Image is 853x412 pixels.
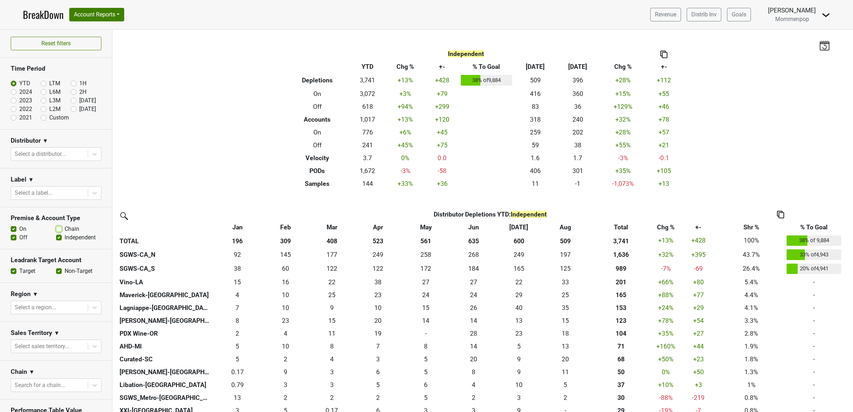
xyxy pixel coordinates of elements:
label: Non-Target [65,267,92,275]
td: 12.6 [496,314,541,327]
th: Jun: activate to sort column ascending [451,221,496,234]
div: 24 [403,290,449,300]
td: +33 % [385,177,425,190]
div: +395 [681,250,716,259]
td: +57 [647,126,681,139]
label: 2023 [19,96,32,105]
th: 600 [496,234,541,248]
div: +54 [681,316,716,325]
td: +45 [425,126,459,139]
img: Dropdown Menu [822,11,830,19]
div: 13 [498,316,540,325]
th: SGWS-CA_N [118,248,212,262]
div: 92 [214,250,261,259]
th: 561 [401,234,451,248]
div: 40 [498,303,540,312]
th: YTD [350,60,385,73]
div: 15 [310,316,354,325]
td: 26.4% [718,262,785,276]
td: +36 [425,177,459,190]
td: - [785,289,843,301]
label: L2M [49,105,61,113]
td: +105 [647,164,681,177]
label: 2022 [19,105,32,113]
div: 258 [403,250,449,259]
td: +129 % [599,100,647,113]
th: &nbsp;: activate to sort column ascending [118,221,212,234]
img: last_updated_date [819,40,830,50]
td: 202 [556,126,599,139]
span: ▼ [28,176,34,184]
th: Shr %: activate to sort column ascending [718,221,785,234]
td: +120 [425,113,459,126]
td: 1.7 [556,152,599,164]
label: 1H [79,79,86,88]
td: 1,672 [350,164,385,177]
td: 15.132 [308,314,355,327]
th: +- [425,60,459,73]
td: 4.4% [718,289,785,301]
td: -1 [556,177,599,190]
td: 6.75 [212,301,263,314]
th: +-: activate to sort column ascending [679,221,718,234]
td: 3.918 [212,289,263,301]
th: Chg %: activate to sort column ascending [653,221,679,234]
td: - [785,301,843,314]
h3: Distributor [11,137,41,144]
div: 33 [543,278,587,287]
div: 10 [357,303,399,312]
td: 183.846 [451,262,496,276]
span: Independent [448,50,484,57]
th: Distributor Depletions YTD : [263,208,718,221]
div: 249 [357,250,399,259]
div: 14 [453,316,494,325]
div: 172 [403,264,449,273]
th: On [285,126,350,139]
td: 38 [556,139,599,152]
td: 8.439 [212,314,263,327]
td: 301 [556,164,599,177]
td: 33.335 [541,276,589,289]
div: 989 [591,264,651,273]
div: 165 [498,264,540,273]
th: Jul: activate to sort column ascending [496,221,541,234]
td: +78 % [653,314,679,327]
td: 1.6 [514,152,556,164]
td: 3,741 [350,73,385,87]
th: Chg % [599,60,647,73]
th: +- [647,60,681,73]
td: +15 % [599,87,647,100]
div: 38 [214,264,261,273]
th: 408 [308,234,355,248]
th: [PERSON_NAME]-[GEOGRAPHIC_DATA] [118,314,212,327]
td: 23.951 [451,289,496,301]
div: 27 [403,278,449,287]
td: 15.326 [212,276,263,289]
div: 7 [214,303,261,312]
td: +94 % [385,100,425,113]
td: 22.671 [496,327,541,340]
label: [DATE] [79,96,96,105]
td: 360 [556,87,599,100]
th: Jan: activate to sort column ascending [212,221,263,234]
td: 23.466 [263,314,308,327]
img: Copy to clipboard [660,51,667,58]
div: 22 [498,278,540,287]
td: 43.7% [718,248,785,262]
a: Goals [727,8,751,21]
span: ▼ [42,137,48,145]
td: 176.801 [308,248,355,262]
div: 197 [543,250,587,259]
td: +428 [425,73,459,87]
td: +35 % [599,164,647,177]
td: 3.3% [718,314,785,327]
div: 165 [591,290,651,300]
th: Off [285,139,350,152]
button: Reset filters [11,37,101,50]
div: 184 [453,264,494,273]
th: 152.766 [589,301,653,314]
div: 122 [357,264,399,273]
div: 153 [591,303,651,312]
th: PODs [285,164,350,177]
td: 1,017 [350,113,385,126]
